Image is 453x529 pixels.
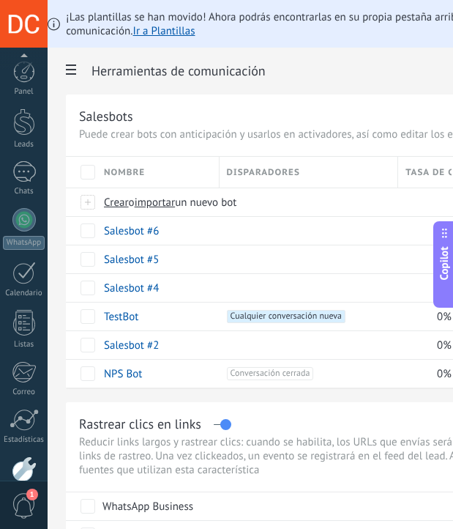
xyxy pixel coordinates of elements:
span: o [129,196,135,210]
a: Ir a Plantillas [133,24,195,38]
div: Estadísticas [3,435,45,445]
a: Salesbot #6 [104,224,159,238]
div: 0% [398,331,452,359]
span: Nombre [104,166,145,180]
span: 0% [437,339,452,352]
span: 1 [26,489,38,500]
span: importar [135,196,176,210]
div: Correo [3,388,45,397]
div: Leads [3,140,45,149]
span: 0% [437,310,452,324]
span: Cualquier conversación nueva [227,310,345,323]
div: Panel [3,87,45,97]
a: Salesbot #2 [104,339,159,352]
div: Calendario [3,289,45,298]
div: Chats [3,187,45,196]
div: 0% [398,217,452,245]
a: Salesbot #4 [104,281,159,295]
div: 0% [398,303,452,330]
div: WhatsApp Business [102,500,193,514]
a: Salesbot #5 [104,253,159,267]
div: Listas [3,340,45,349]
div: 0% [398,274,452,302]
span: 0% [437,367,452,381]
a: TestBot [104,310,138,324]
div: 0% [398,245,452,273]
span: Tasa de conversión [405,166,452,180]
div: WhatsApp [3,236,45,250]
span: Conversación cerrada [227,367,314,380]
span: Copilot [437,247,452,281]
div: Salesbots [79,108,133,125]
span: Disparadores [227,166,300,180]
div: 0% [398,360,452,388]
div: Rastrear clics en links [79,415,201,432]
span: un nuevo bot [175,196,236,210]
a: NPS Bot [104,367,142,381]
span: Crear [104,196,129,210]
